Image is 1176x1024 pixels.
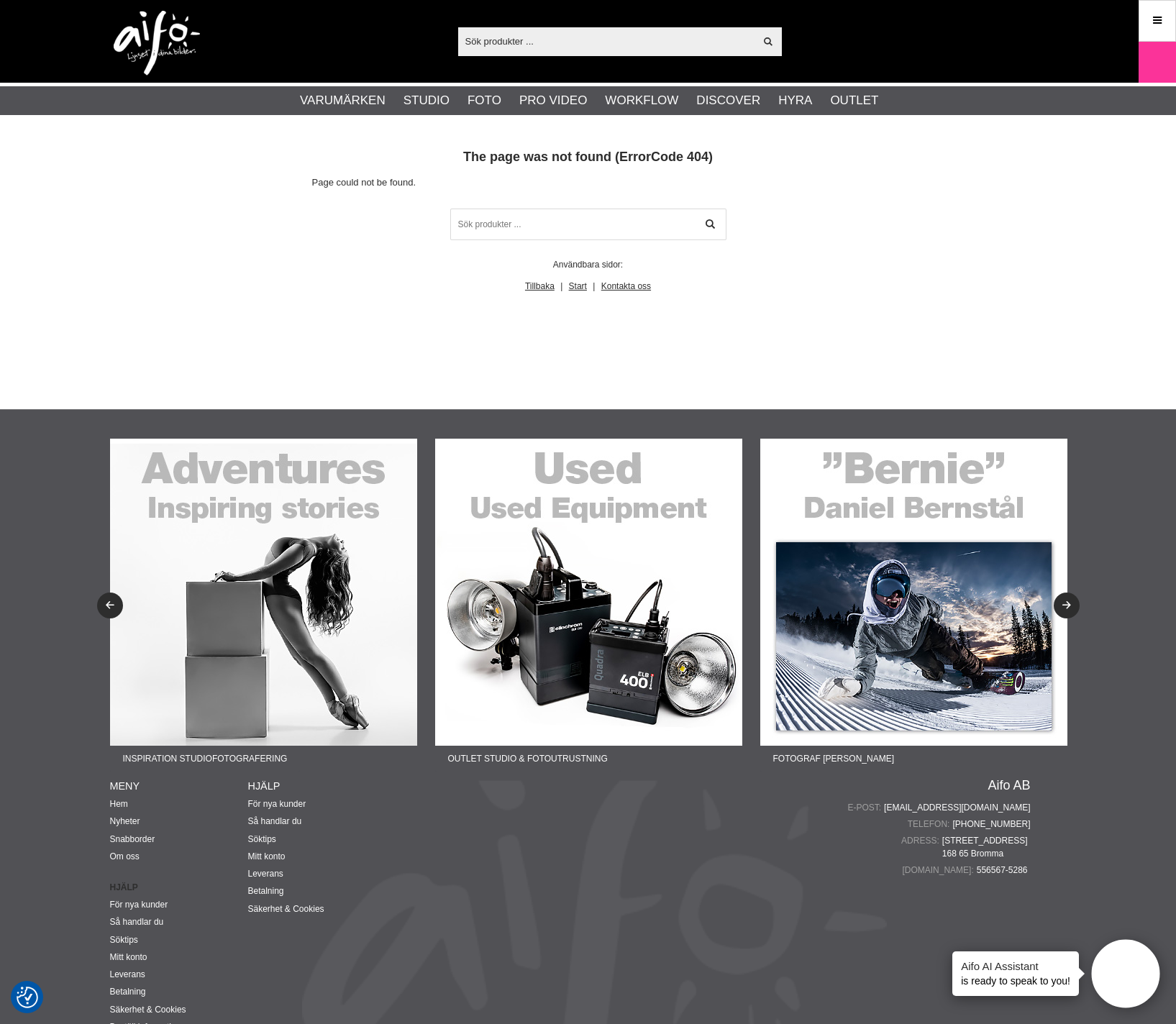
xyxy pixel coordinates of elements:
[110,834,155,844] a: Snabborder
[248,799,306,809] a: För nya kunder
[110,900,168,910] a: För nya kunder
[404,91,450,110] a: Studio
[569,281,587,291] a: Start
[114,11,200,76] img: logo.png
[110,851,140,861] a: Om oss
[312,175,865,191] p: Page could not be found.
[300,91,386,110] a: Varumärken
[110,439,417,772] a: Annons:22-02F banner-sidfot-adventures.jpgInspiration Studiofotografering
[942,834,1031,860] span: [STREET_ADDRESS] 168 65 Bromma
[830,91,878,110] a: Outlet
[110,952,147,962] a: Mitt konto
[110,816,140,826] a: Nyheter
[17,984,38,1010] button: Samtyckesinställningar
[17,987,38,1008] img: Revisit consent button
[312,148,865,166] h1: The page was not found (ErrorCode 404)
[952,951,1079,996] div: is ready to speak to you!
[908,818,953,831] span: Telefon:
[952,818,1030,831] a: [PHONE_NUMBER]
[435,439,742,746] img: Annons:22-03F banner-sidfot-used.jpg
[110,799,128,809] a: Hem
[847,801,884,814] span: E-post:
[760,439,1067,772] a: Annons:22-04F banner-sidfot-bernie.jpgFotograf [PERSON_NAME]
[450,209,726,240] input: Sök produkter ...
[519,91,587,110] a: Pro Video
[760,746,907,772] span: Fotograf [PERSON_NAME]
[110,1005,186,1015] a: Säkerhet & Cookies
[435,439,742,772] a: Annons:22-03F banner-sidfot-used.jpgOutlet Studio & Fotoutrustning
[248,816,302,826] a: Så handlar du
[605,91,678,110] a: Workflow
[435,746,621,772] span: Outlet Studio & Fotoutrustning
[110,779,248,793] h4: Meny
[248,834,276,844] a: Söktips
[110,935,138,945] a: Söktips
[458,30,755,52] input: Sök produkter ...
[553,260,623,270] span: Användbara sidor:
[695,209,726,240] a: Sök
[248,851,286,861] a: Mitt konto
[110,987,146,997] a: Betalning
[110,917,164,927] a: Så handlar du
[248,869,283,879] a: Leverans
[468,91,501,110] a: Foto
[110,439,417,746] img: Annons:22-02F banner-sidfot-adventures.jpg
[902,864,976,877] span: [DOMAIN_NAME]:
[696,91,760,110] a: Discover
[110,969,145,979] a: Leverans
[248,904,324,914] a: Säkerhet & Cookies
[248,779,386,793] h4: Hjälp
[248,886,284,896] a: Betalning
[884,801,1030,814] a: [EMAIL_ADDRESS][DOMAIN_NAME]
[525,281,555,291] a: Tillbaka
[760,439,1067,746] img: Annons:22-04F banner-sidfot-bernie.jpg
[110,881,248,894] strong: Hjälp
[988,779,1030,792] a: Aifo AB
[97,593,123,618] button: Previous
[1054,593,1080,618] button: Next
[601,281,651,291] a: Kontakta oss
[778,91,812,110] a: Hyra
[110,746,301,772] span: Inspiration Studiofotografering
[961,959,1070,974] h4: Aifo AI Assistant
[977,864,1031,877] span: 556567-5286
[901,834,942,847] span: Adress:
